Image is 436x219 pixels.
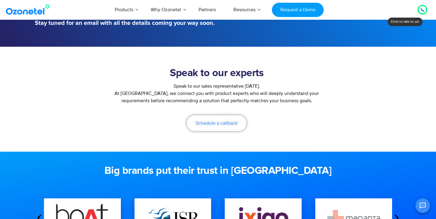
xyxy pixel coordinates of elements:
[272,3,324,17] a: Request a Demo
[187,115,246,131] a: Schedule a callback
[109,90,324,104] p: At [GEOGRAPHIC_DATA], we connect you with product experts who will deeply understand your require...
[109,83,324,90] div: Speak to our sales representative [DATE].
[35,20,215,26] h5: Stay tuned for an email with all the details coming your way soon.
[196,121,238,126] span: Schedule a callback
[415,198,430,213] button: Open chat
[109,67,324,79] h2: Speak to our experts
[35,165,401,177] h2: Big brands put their trust in [GEOGRAPHIC_DATA]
